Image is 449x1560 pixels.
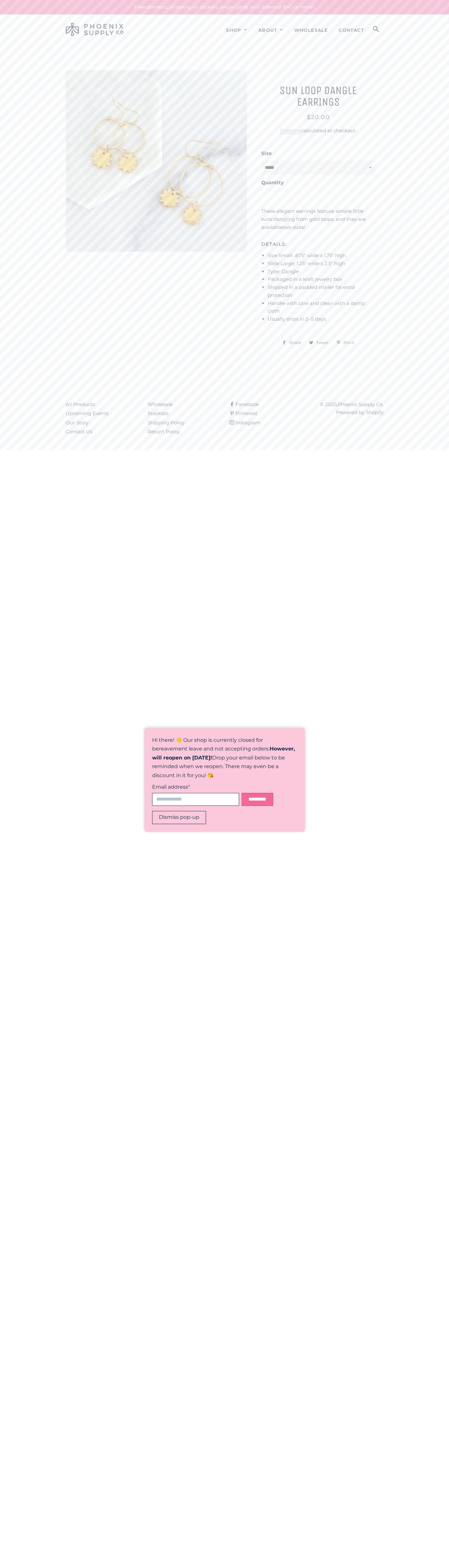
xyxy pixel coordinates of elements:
[152,811,206,824] button: Dismiss pop-up
[188,784,190,790] abbr: Required
[307,114,330,121] span: $20.00
[148,401,173,407] a: Wholesale
[268,315,375,323] li: Usually ships in 2–5 days
[66,429,92,435] a: Contact Us
[66,420,89,426] a: Our Story
[254,22,288,39] a: About
[289,22,333,39] a: Wholesale
[261,241,375,247] h5: DETAILS:
[152,736,297,780] p: Hi there! 👋 Our shop is currently closed for bereavement leave and not accepting orders. Drop you...
[289,338,305,347] span: Share
[261,179,372,187] label: Quantity
[338,401,384,407] a: Phoenix Supply Co.
[343,338,358,347] span: Pin it
[229,401,259,407] a: Facebook
[221,22,252,39] a: Shop
[268,268,375,276] li: Type: Dangle
[336,409,384,415] a: Powered by Shopify
[229,410,257,416] a: Pinterest
[268,275,375,283] li: Packaged in a kraft jewelry box
[268,299,375,316] li: Handle with care and clean with a damp cloth
[311,401,384,417] p: © 2025,
[316,338,332,347] span: Tweet
[66,23,124,36] img: Phoenix Supply Co.
[261,150,375,158] label: Size
[280,127,301,134] a: Shipping
[66,70,247,252] img: Sun Loop Dangle Earrings
[282,224,305,230] span: two sizes!
[261,208,366,230] span: These elegant earrings feature simple little suns dangling from gold loops, and they are available
[152,746,295,761] strong: However, will reopen on [DATE]!
[261,85,375,108] h1: Sun Loop Dangle Earrings
[148,420,185,426] a: Shipping Policy
[268,283,375,299] li: Shipped in a padded mailer for extra protection
[148,429,180,435] a: Return Policy
[66,410,108,416] a: Upcoming Events
[268,260,375,268] li: Slide Large: 1.25" wide x 2.5" high
[261,127,375,135] div: calculated at checkout.
[268,252,375,260] li: Size Small: .875" wide x 1.75" high
[229,420,260,426] a: Instagram
[152,783,297,792] label: Email address
[66,401,95,407] a: All Products
[334,22,369,39] a: Contact
[148,410,168,416] a: Stockists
